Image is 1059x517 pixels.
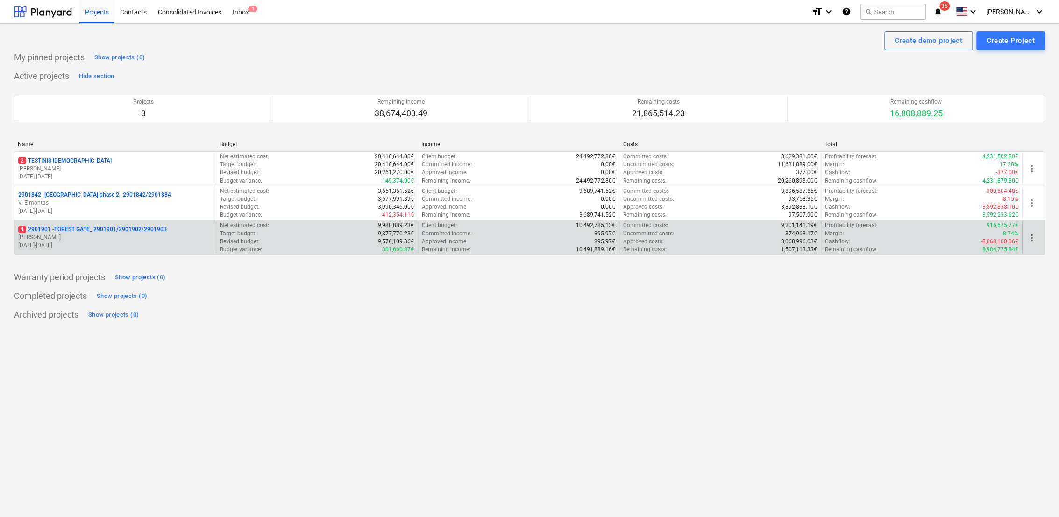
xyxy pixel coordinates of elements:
p: Completed projects [14,290,87,302]
p: Active projects [14,71,69,82]
p: -3,892,838.10€ [981,203,1018,211]
p: [DATE] - [DATE] [18,241,212,249]
p: 0.00€ [601,195,615,203]
div: Show projects (0) [115,272,165,283]
p: [PERSON_NAME] [18,234,212,241]
p: Budget variance : [220,246,262,254]
i: keyboard_arrow_down [967,6,979,17]
p: 149,374.00€ [382,177,414,185]
div: Name [18,141,212,148]
p: 3,651,361.52€ [378,187,414,195]
p: 24,492,772.80€ [576,153,615,161]
p: 10,491,889.16€ [576,246,615,254]
p: Remaining income : [422,211,470,219]
p: Profitability forecast : [825,187,878,195]
p: Target budget : [220,161,256,169]
p: 20,260,893.00€ [778,177,817,185]
p: Budget variance : [220,211,262,219]
p: Client budget : [422,221,457,229]
div: 2901842 -[GEOGRAPHIC_DATA] phase 2_ 2901842/2901884V. Eimontas[DATE]-[DATE] [18,191,212,215]
div: Show projects (0) [94,52,145,63]
div: Hide section [79,71,114,82]
p: Cashflow : [825,203,850,211]
div: Income [421,141,616,148]
p: 4,231,502.80€ [982,153,1018,161]
div: 2TESTINIS [DEMOGRAPHIC_DATA][PERSON_NAME][DATE]-[DATE] [18,157,212,181]
p: Remaining income : [422,246,470,254]
p: 895.97€ [594,238,615,246]
p: 9,877,770.23€ [378,230,414,238]
p: Uncommitted costs : [623,195,674,203]
div: Budget [220,141,414,148]
p: Cashflow : [825,238,850,246]
p: 2901842 - [GEOGRAPHIC_DATA] phase 2_ 2901842/2901884 [18,191,171,199]
p: Remaining income : [422,177,470,185]
p: 17.28% [1000,161,1018,169]
p: Net estimated cost : [220,221,269,229]
p: Remaining income [375,98,427,106]
p: 0.00€ [601,203,615,211]
p: [DATE] - [DATE] [18,207,212,215]
p: 0.00€ [601,161,615,169]
p: Margin : [825,195,844,203]
div: Show projects (0) [97,291,147,302]
p: My pinned projects [14,52,85,63]
i: format_size [812,6,823,17]
p: Profitability forecast : [825,153,878,161]
div: Costs [623,141,817,148]
p: 4,231,879.80€ [982,177,1018,185]
p: 3 [133,108,154,119]
span: more_vert [1026,198,1038,209]
p: Committed income : [422,161,472,169]
p: Committed costs : [623,221,668,229]
p: 3,689,741.52€ [579,211,615,219]
span: more_vert [1026,232,1038,243]
p: Approved costs : [623,238,664,246]
p: 3,689,741.52€ [579,187,615,195]
p: 9,201,141.19€ [781,221,817,229]
p: Net estimated cost : [220,187,269,195]
p: [DATE] - [DATE] [18,173,212,181]
div: Create Project [987,35,1035,47]
span: 35 [939,1,950,11]
p: TESTINIS [DEMOGRAPHIC_DATA] [18,157,112,165]
p: Approved costs : [623,203,664,211]
p: -377.00€ [996,169,1018,177]
p: Revised budget : [220,238,260,246]
p: 3,896,587.65€ [781,187,817,195]
p: 2901901 - FOREST GATE_ 2901901/2901902/2901903 [18,226,167,234]
p: -300,604.48€ [985,187,1018,195]
p: Committed income : [422,230,472,238]
p: Uncommitted costs : [623,161,674,169]
p: 895.97€ [594,230,615,238]
p: 21,865,514.23 [632,108,685,119]
p: 8.74% [1003,230,1018,238]
p: 8,629,381.00€ [781,153,817,161]
p: 3,990,346.00€ [378,203,414,211]
p: 374,968.17€ [785,230,817,238]
p: Remaining costs : [623,211,667,219]
button: Create demo project [884,31,973,50]
p: 93,758.35€ [789,195,817,203]
p: 20,410,644.00€ [375,161,414,169]
p: 16,808,889.25 [889,108,942,119]
p: -8.15% [1002,195,1018,203]
p: Remaining cashflow [889,98,942,106]
p: Approved income : [422,169,468,177]
p: 1,507,113.33€ [781,246,817,254]
div: Show projects (0) [88,310,139,320]
p: Committed income : [422,195,472,203]
p: Profitability forecast : [825,221,878,229]
p: Committed costs : [623,153,668,161]
p: 916,675.77€ [987,221,1018,229]
p: 9,576,109.36€ [378,238,414,246]
p: Revised budget : [220,203,260,211]
p: Committed costs : [623,187,668,195]
div: 42901901 -FOREST GATE_ 2901901/2901902/2901903[PERSON_NAME][DATE]-[DATE] [18,226,212,249]
p: 20,410,644.00€ [375,153,414,161]
p: Projects [133,98,154,106]
p: -412,354.11€ [381,211,414,219]
p: Remaining cashflow : [825,211,878,219]
button: Show projects (0) [94,289,149,304]
span: more_vert [1026,163,1038,174]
